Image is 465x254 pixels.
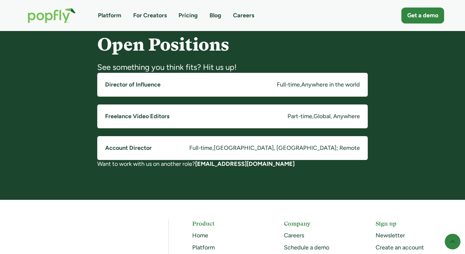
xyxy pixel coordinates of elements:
a: Account DirectorFull-time,[GEOGRAPHIC_DATA], [GEOGRAPHIC_DATA]; Remote [97,136,368,160]
h5: Freelance Video Editors [105,112,169,120]
div: Want to work with us on another role? [97,160,368,168]
a: Get a demo [401,8,444,24]
a: Blog [209,11,221,20]
div: Full-time [277,81,300,89]
div: , [300,81,301,89]
div: Get a demo [407,11,438,20]
div: See something you think fits? Hit us up! [97,62,368,72]
a: [EMAIL_ADDRESS][DOMAIN_NAME] [195,160,295,167]
a: Pricing [178,11,198,20]
div: , [212,144,214,152]
a: Create an account [376,244,424,251]
a: Careers [284,232,304,239]
a: Schedule a demo [284,244,329,251]
div: Global, Anywhere [314,112,360,120]
a: Careers [233,11,254,20]
a: home [21,1,82,30]
div: Full-time [189,144,212,152]
a: For Creators [133,11,167,20]
h4: Open Positions [97,35,368,54]
h5: Account Director [105,144,152,152]
a: Director of InfluenceFull-time,Anywhere in the world [97,73,368,97]
a: Platform [192,244,215,251]
div: , [312,112,314,120]
h5: Company [284,219,352,228]
div: [GEOGRAPHIC_DATA], [GEOGRAPHIC_DATA]; Remote [214,144,360,152]
a: Platform [98,11,121,20]
h5: Sign up [376,219,444,228]
a: Newsletter [376,232,405,239]
h5: Product [192,219,260,228]
h5: Director of Influence [105,81,161,89]
div: Part-time [287,112,312,120]
div: Anywhere in the world [301,81,360,89]
a: Freelance Video EditorsPart-time,Global, Anywhere [97,104,368,128]
a: Home [192,232,208,239]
